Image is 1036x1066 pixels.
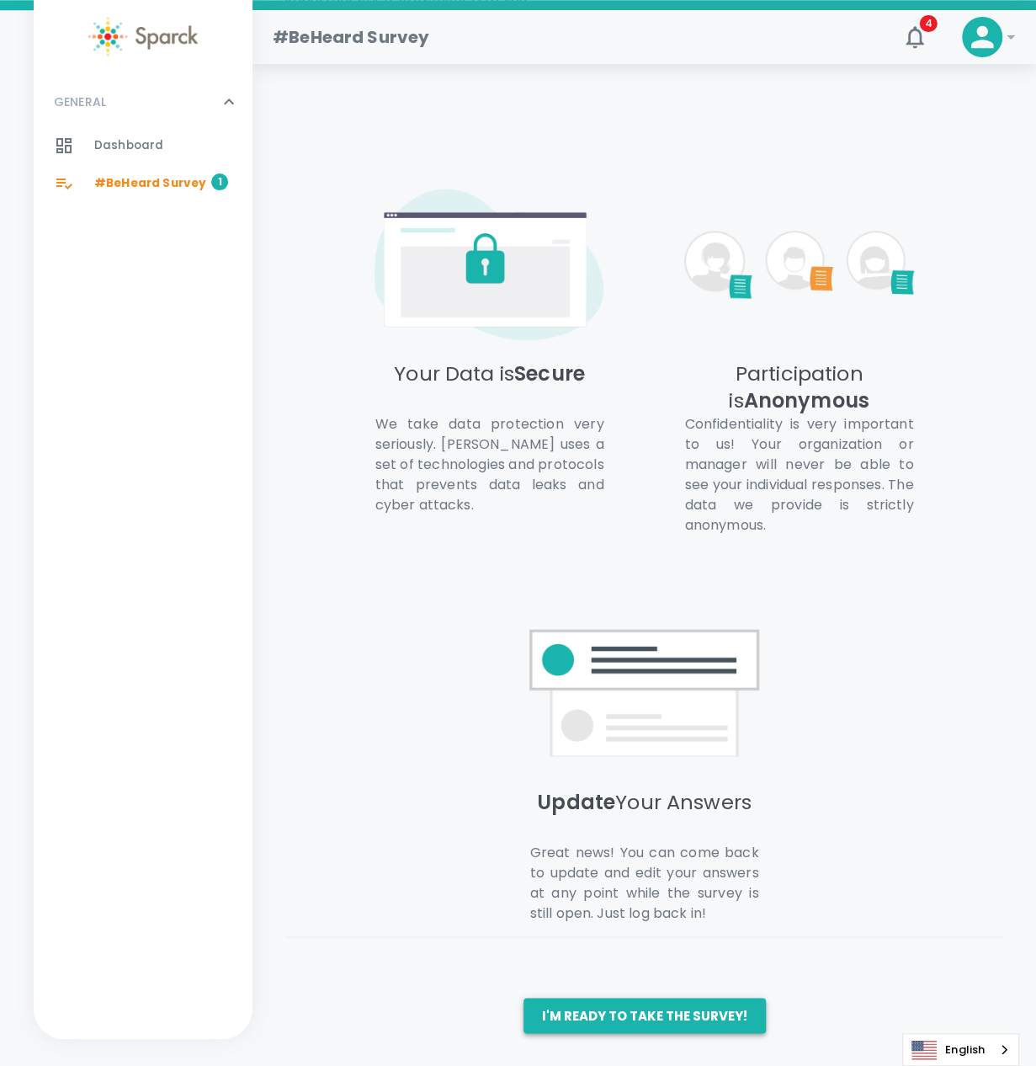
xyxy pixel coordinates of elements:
[375,414,603,515] p: We take data protection very seriously. [PERSON_NAME] uses a set of technologies and protocols th...
[94,175,206,192] span: #BeHeard Survey
[94,137,163,154] span: Dashboard
[211,173,228,190] span: 1
[34,127,252,164] a: Dashboard
[529,616,758,769] img: [object Object]
[529,842,758,923] p: Great news! You can come back to update and edit your answers at any point while the survey is st...
[375,360,603,414] h5: Your Data is
[902,1033,1019,1066] div: Language
[34,77,252,127] div: GENERAL
[523,998,766,1033] button: I'm ready to take the survey!
[54,93,106,110] p: GENERAL
[684,360,913,414] h5: Participation is
[34,127,252,209] div: GENERAL
[375,188,603,340] img: [object Object]
[743,386,869,414] span: Anonymous
[684,188,913,340] img: [object Object]
[34,17,252,56] a: Sparck logo
[273,24,429,51] h1: #BeHeard Survey
[903,1034,1018,1065] a: English
[684,414,913,536] p: Confidentiality is very important to us! Your organization or manager will never be able to see y...
[34,165,252,202] a: #BeHeard Survey1
[895,17,935,57] button: 4
[529,788,758,842] h5: Your Answers
[537,787,615,815] span: Update
[902,1033,1019,1066] aside: Language selected: English
[88,17,198,56] img: Sparck logo
[920,15,938,32] span: 4
[514,360,585,387] span: Secure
